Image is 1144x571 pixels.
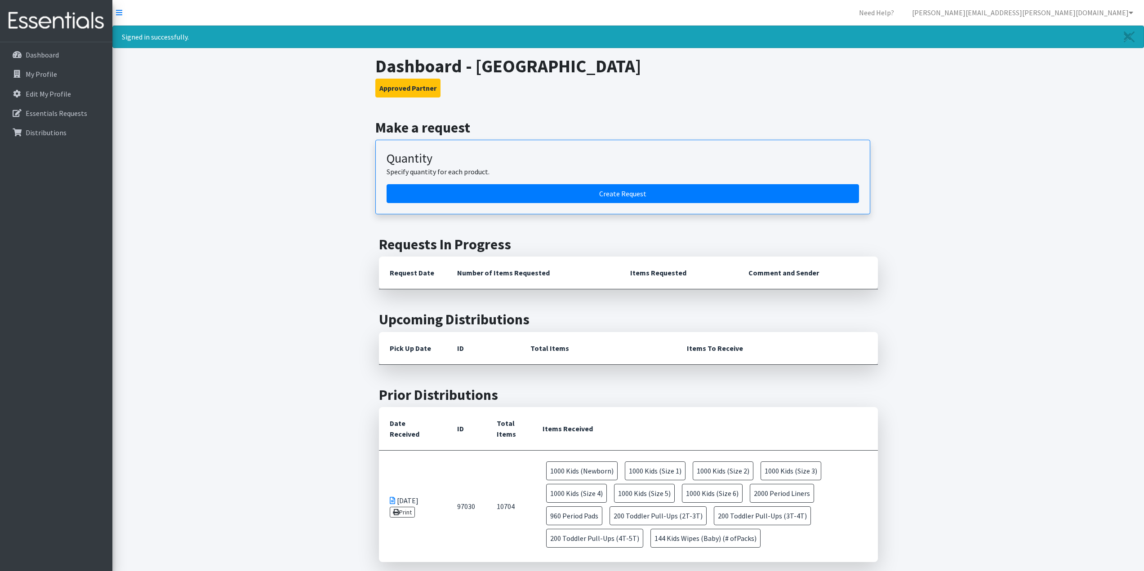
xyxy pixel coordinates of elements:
span: 1000 Kids (Size 1) [625,461,686,480]
div: Signed in successfully. [112,26,1144,48]
p: Dashboard [26,50,59,59]
h1: Dashboard - [GEOGRAPHIC_DATA] [375,55,881,77]
span: 1000 Kids (Size 5) [614,484,675,503]
h3: Quantity [387,151,859,166]
a: My Profile [4,65,109,83]
a: Distributions [4,124,109,142]
th: Items Requested [619,257,738,289]
span: 2000 Period Liners [750,484,814,503]
th: Items To Receive [676,332,878,365]
td: 10704 [486,451,532,562]
td: 97030 [446,451,486,562]
a: Essentials Requests [4,104,109,122]
span: 1000 Kids (Size 6) [682,484,743,503]
a: Close [1115,26,1144,48]
span: 200 Toddler Pull-Ups (3T-4T) [714,506,811,525]
td: [DATE] [379,451,446,562]
p: Essentials Requests [26,109,87,118]
h2: Prior Distributions [379,386,878,403]
th: Comment and Sender [738,257,877,289]
span: 1000 Kids (Newborn) [546,461,618,480]
h2: Make a request [375,119,881,136]
a: Print [390,507,415,518]
th: Total Items [520,332,676,365]
th: Request Date [379,257,446,289]
th: Total Items [486,407,532,451]
th: Pick Up Date [379,332,446,365]
a: [PERSON_NAME][EMAIL_ADDRESS][PERSON_NAME][DOMAIN_NAME] [905,4,1140,22]
th: ID [446,332,520,365]
a: Edit My Profile [4,85,109,103]
span: 1000 Kids (Size 2) [693,461,753,480]
button: Approved Partner [375,79,441,97]
a: Need Help? [852,4,901,22]
p: My Profile [26,70,57,79]
span: 200 Toddler Pull-Ups (2T-3T) [610,506,707,525]
span: 1000 Kids (Size 4) [546,484,607,503]
img: HumanEssentials [4,6,109,36]
span: 960 Period Pads [546,506,602,525]
a: Dashboard [4,46,109,64]
th: Items Received [532,407,877,451]
th: ID [446,407,486,451]
a: Create a request by quantity [387,184,859,203]
span: 200 Toddler Pull-Ups (4T-5T) [546,529,643,548]
p: Distributions [26,128,67,137]
p: Edit My Profile [26,89,71,98]
p: Specify quantity for each product. [387,166,859,177]
span: 1000 Kids (Size 3) [761,461,821,480]
th: Number of Items Requested [446,257,620,289]
h2: Upcoming Distributions [379,311,878,328]
th: Date Received [379,407,446,451]
span: 144 Kids Wipes (Baby) (# ofPacks) [650,529,761,548]
h2: Requests In Progress [379,236,878,253]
